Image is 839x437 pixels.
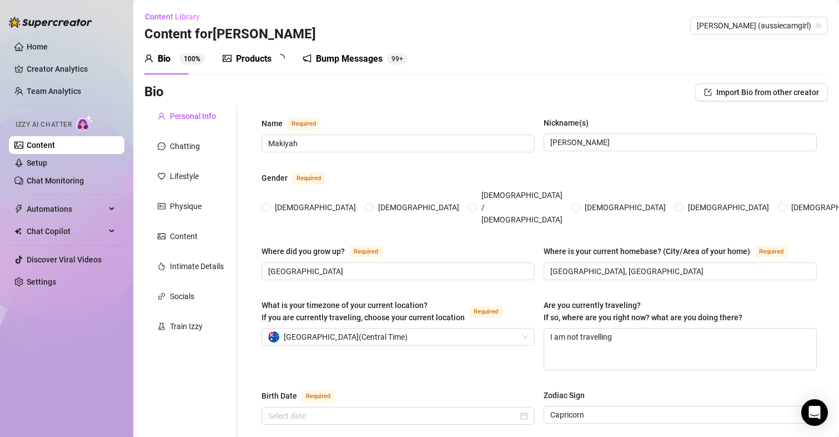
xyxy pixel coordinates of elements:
span: notification [303,54,312,63]
div: Products [236,52,272,66]
input: Where did you grow up? [268,265,526,277]
textarea: I am not travelling [544,329,816,370]
span: experiment [158,322,165,330]
h3: Bio [144,83,164,101]
span: [DEMOGRAPHIC_DATA] [270,201,360,213]
span: Chat Copilot [27,222,105,240]
div: Name [262,117,283,130]
span: [DEMOGRAPHIC_DATA] [580,201,670,213]
div: Intimate Details [170,260,224,272]
span: Izzy AI Chatter [16,120,72,130]
span: import [704,88,712,96]
span: team [815,22,822,29]
span: thunderbolt [14,205,23,213]
div: Open Intercom Messenger [801,399,828,426]
a: Content [27,141,55,150]
span: user [144,54,153,63]
label: Where did you grow up? [262,245,395,258]
span: fire [158,262,165,270]
div: Where did you grow up? [262,245,345,257]
span: message [158,142,165,150]
label: Zodiac Sign [544,389,592,401]
span: heart [158,172,165,180]
label: Nickname(s) [544,117,596,129]
div: Where is your current homebase? (City/Area of your home) [544,245,750,257]
div: Lifestyle [170,170,199,182]
span: Required [292,172,325,185]
span: user [158,112,165,120]
span: [DEMOGRAPHIC_DATA] [684,201,773,213]
input: Birth Date [268,410,518,422]
img: Chat Copilot [14,227,22,235]
span: Required [302,390,335,403]
img: logo-BBDzfeDw.svg [9,17,92,28]
a: Team Analytics [27,87,81,96]
div: Bio [158,52,170,66]
button: Content Library [144,8,209,26]
div: Content [170,230,198,242]
span: link [158,292,165,300]
span: [DEMOGRAPHIC_DATA] / [DEMOGRAPHIC_DATA] [477,189,567,226]
div: Personal Info [170,110,216,122]
a: Chat Monitoring [27,176,84,185]
div: Birth Date [262,390,297,402]
div: Bump Messages [316,52,383,66]
a: Settings [27,277,56,286]
span: [DEMOGRAPHIC_DATA] [374,201,464,213]
span: Required [349,246,383,258]
span: idcard [158,202,165,210]
a: Home [27,42,48,51]
input: Name [268,137,526,150]
span: Required [755,246,788,258]
span: picture [158,232,165,240]
span: Import Bio from other creator [716,88,819,97]
label: Birth Date [262,389,347,403]
h3: Content for [PERSON_NAME] [144,26,316,43]
span: Required [469,306,503,318]
img: AI Chatter [76,115,93,131]
label: Name [262,117,333,130]
button: Import Bio from other creator [695,83,828,101]
span: [GEOGRAPHIC_DATA] ( Central Time ) [284,329,408,345]
span: picture [223,54,232,63]
div: Physique [170,200,202,212]
span: Automations [27,200,105,218]
span: What is your timezone of your current location? If you are currently traveling, choose your curre... [262,301,465,322]
div: Nickname(s) [544,117,589,129]
span: Maki (aussiecamgirl) [697,17,821,34]
sup: 100% [179,53,205,64]
a: Setup [27,158,47,167]
input: Where is your current homebase? (City/Area of your home) [550,265,808,277]
input: Nickname(s) [550,136,808,148]
span: Required [287,118,320,130]
span: Capricorn [550,406,810,423]
div: Chatting [170,140,200,152]
label: Where is your current homebase? (City/Area of your home) [544,245,800,258]
a: Creator Analytics [27,60,115,78]
span: Are you currently traveling? If so, where are you right now? what are you doing there? [544,301,742,322]
div: Train Izzy [170,320,203,332]
div: Gender [262,172,288,184]
div: Socials [170,290,194,302]
label: Gender [262,171,338,185]
img: au [268,331,279,342]
a: Discover Viral Videos [27,255,102,264]
span: loading [276,54,285,63]
span: Content Library [145,12,200,21]
sup: 100 [387,53,408,64]
div: Zodiac Sign [544,389,585,401]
